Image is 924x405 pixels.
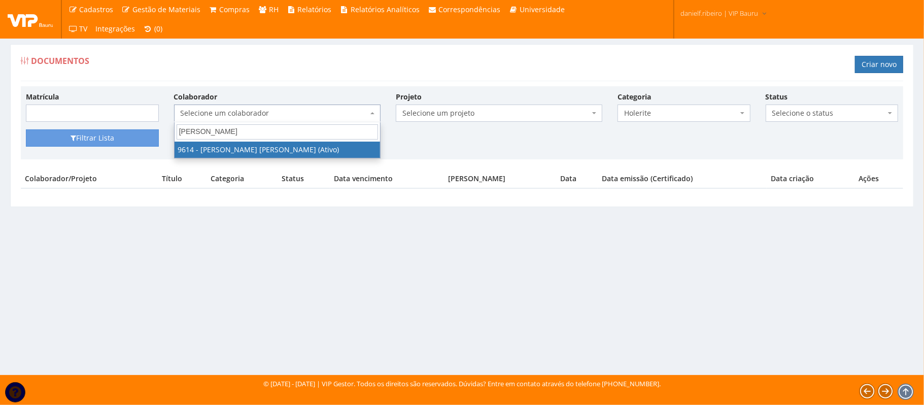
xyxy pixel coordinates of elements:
span: danielf.ribeiro | VIP Bauru [680,8,758,18]
span: RH [269,5,279,14]
button: Filtrar Lista [26,129,159,147]
li: 9614 - [PERSON_NAME] [PERSON_NAME] (Ativo) [175,142,380,158]
img: logo [8,12,53,27]
span: TV [80,24,88,33]
th: [PERSON_NAME] [444,170,556,188]
th: Data [556,170,598,188]
span: Holerite [618,105,750,122]
a: Criar novo [855,56,903,73]
span: Relatórios Analíticos [351,5,420,14]
span: Universidade [520,5,565,14]
span: Selecione um colaborador [181,108,368,118]
th: Data emissão (Certificado) [598,170,767,188]
span: Selecione o status [766,105,899,122]
span: Cadastros [80,5,114,14]
label: Matrícula [26,92,59,102]
label: Categoria [618,92,651,102]
span: Selecione o status [772,108,886,118]
span: Selecione um projeto [396,105,602,122]
span: Gestão de Materiais [132,5,200,14]
th: Data vencimento [330,170,444,188]
span: (0) [154,24,162,33]
div: © [DATE] - [DATE] | VIP Gestor. Todos os direitos são reservados. Dúvidas? Entre em contato atrav... [263,379,661,389]
span: Correspondências [439,5,501,14]
span: Documentos [31,55,89,66]
span: Holerite [624,108,738,118]
label: Projeto [396,92,422,102]
th: Ações [854,170,903,188]
span: Relatórios [298,5,332,14]
a: (0) [140,19,167,39]
span: Selecione um projeto [402,108,590,118]
span: Compras [220,5,250,14]
label: Status [766,92,788,102]
th: Status [278,170,330,188]
a: TV [64,19,92,39]
th: Título [158,170,207,188]
span: Integrações [96,24,135,33]
span: Selecione um colaborador [174,105,381,122]
th: Colaborador/Projeto [21,170,158,188]
a: Integrações [92,19,140,39]
th: Categoria [207,170,278,188]
th: Data criação [767,170,854,188]
label: Colaborador [174,92,218,102]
